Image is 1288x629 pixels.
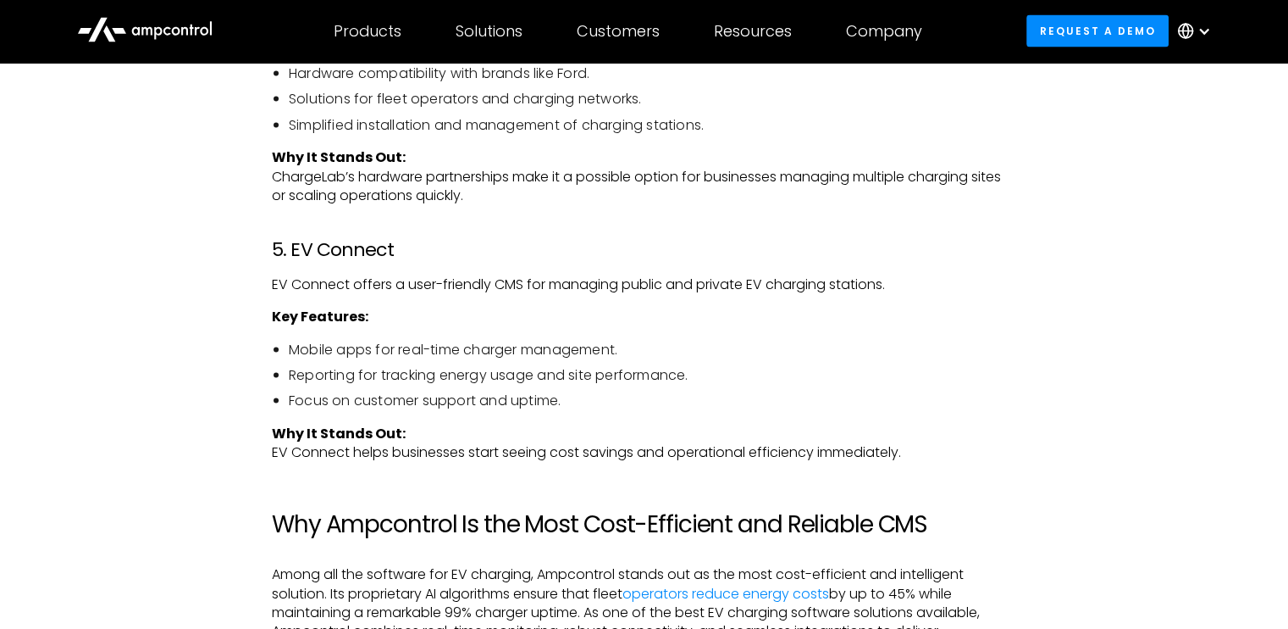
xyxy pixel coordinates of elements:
li: Simplified installation and management of charging stations. [289,116,1016,135]
strong: Why It Stands Out: [272,148,406,167]
strong: Why It Stands Out: [272,424,406,443]
div: Solutions [456,22,522,41]
li: Reporting for tracking energy usage and site performance. [289,366,1016,385]
div: Company [846,22,922,41]
p: EV Connect offers a user-friendly CMS for managing public and private EV charging stations. [272,276,1016,294]
div: Customers [577,22,660,41]
div: Resources [714,22,792,41]
h3: 5. EV Connect [272,239,1016,261]
a: operators reduce energy costs [622,584,829,604]
li: Focus on customer support and uptime. [289,392,1016,410]
strong: Key Features: [272,307,368,326]
p: ChargeLab’s hardware partnerships make it a possible option for businesses managing multiple char... [272,148,1016,205]
li: Hardware compatibility with brands like Ford. [289,64,1016,83]
li: Mobile apps for real-time charger management. [289,341,1016,359]
div: Products [334,22,401,41]
li: Solutions for fleet operators and charging networks. [289,90,1016,109]
h2: Why Ampcontrol Is the Most Cost-Efficient and Reliable CMS [272,510,1016,539]
p: EV Connect helps businesses start seeing cost savings and operational efficiency immediately. [272,425,1016,463]
a: Request a demo [1026,15,1169,47]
